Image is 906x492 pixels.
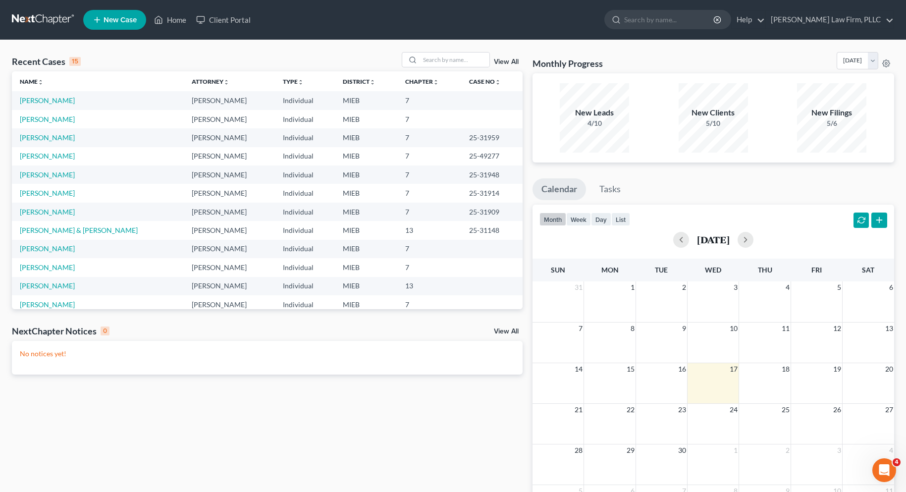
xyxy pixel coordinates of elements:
[888,444,894,456] span: 4
[20,300,75,309] a: [PERSON_NAME]
[626,444,636,456] span: 29
[574,444,584,456] span: 28
[551,266,565,274] span: Sun
[469,78,501,85] a: Case Nounfold_more
[104,16,137,24] span: New Case
[872,458,896,482] iframe: Intercom live chat
[38,79,44,85] i: unfold_more
[797,118,866,128] div: 5/6
[397,221,461,239] td: 13
[275,110,335,128] td: Individual
[101,327,109,335] div: 0
[697,234,730,245] h2: [DATE]
[20,78,44,85] a: Nameunfold_more
[732,11,765,29] a: Help
[832,363,842,375] span: 19
[275,221,335,239] td: Individual
[370,79,375,85] i: unfold_more
[275,203,335,221] td: Individual
[884,404,894,416] span: 27
[624,10,715,29] input: Search by name...
[611,213,630,226] button: list
[590,178,630,200] a: Tasks
[335,240,397,258] td: MIEB
[184,277,275,295] td: [PERSON_NAME]
[433,79,439,85] i: unfold_more
[397,165,461,184] td: 7
[192,78,229,85] a: Attorneyunfold_more
[461,221,523,239] td: 25-31148
[785,444,791,456] span: 2
[20,96,75,105] a: [PERSON_NAME]
[275,128,335,147] td: Individual
[397,91,461,109] td: 7
[20,244,75,253] a: [PERSON_NAME]
[397,128,461,147] td: 7
[626,404,636,416] span: 22
[560,107,629,118] div: New Leads
[20,189,75,197] a: [PERSON_NAME]
[733,281,739,293] span: 3
[335,110,397,128] td: MIEB
[191,11,256,29] a: Client Portal
[797,107,866,118] div: New Filings
[836,281,842,293] span: 5
[275,240,335,258] td: Individual
[335,165,397,184] td: MIEB
[20,152,75,160] a: [PERSON_NAME]
[20,170,75,179] a: [PERSON_NAME]
[397,147,461,165] td: 7
[766,11,894,29] a: [PERSON_NAME] Law Firm, PLLC
[494,328,519,335] a: View All
[283,78,304,85] a: Typeunfold_more
[655,266,668,274] span: Tue
[397,203,461,221] td: 7
[461,165,523,184] td: 25-31948
[705,266,721,274] span: Wed
[461,184,523,202] td: 25-31914
[397,184,461,202] td: 7
[832,404,842,416] span: 26
[591,213,611,226] button: day
[681,323,687,334] span: 9
[20,349,515,359] p: No notices yet!
[574,281,584,293] span: 31
[578,323,584,334] span: 7
[495,79,501,85] i: unfold_more
[461,203,523,221] td: 25-31909
[405,78,439,85] a: Chapterunfold_more
[20,115,75,123] a: [PERSON_NAME]
[461,147,523,165] td: 25-49277
[184,147,275,165] td: [PERSON_NAME]
[681,281,687,293] span: 2
[397,240,461,258] td: 7
[335,221,397,239] td: MIEB
[494,58,519,65] a: View All
[69,57,81,66] div: 15
[20,281,75,290] a: [PERSON_NAME]
[574,404,584,416] span: 21
[184,165,275,184] td: [PERSON_NAME]
[12,325,109,337] div: NextChapter Notices
[397,110,461,128] td: 7
[630,323,636,334] span: 8
[888,281,894,293] span: 6
[20,133,75,142] a: [PERSON_NAME]
[397,295,461,314] td: 7
[626,363,636,375] span: 15
[601,266,619,274] span: Mon
[893,458,901,466] span: 4
[184,184,275,202] td: [PERSON_NAME]
[335,203,397,221] td: MIEB
[184,295,275,314] td: [PERSON_NAME]
[397,258,461,276] td: 7
[335,277,397,295] td: MIEB
[275,295,335,314] td: Individual
[298,79,304,85] i: unfold_more
[184,203,275,221] td: [PERSON_NAME]
[566,213,591,226] button: week
[677,404,687,416] span: 23
[184,91,275,109] td: [PERSON_NAME]
[275,147,335,165] td: Individual
[223,79,229,85] i: unfold_more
